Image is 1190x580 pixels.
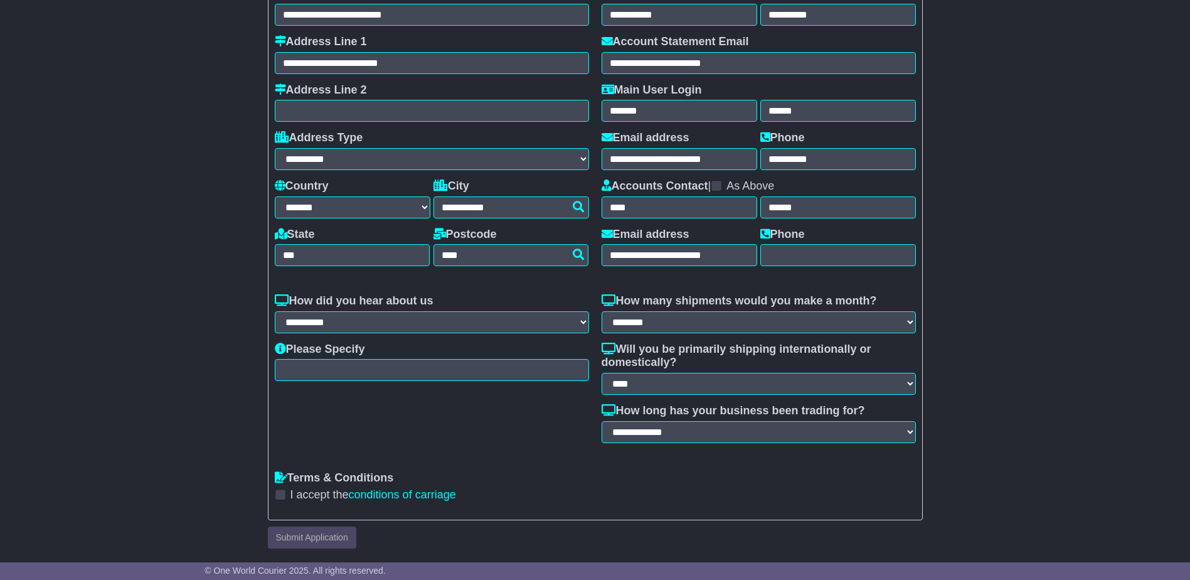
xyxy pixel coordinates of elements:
[602,180,708,193] label: Accounts Contact
[349,488,456,501] a: conditions of carriage
[275,343,365,357] label: Please Specify
[275,471,394,485] label: Terms & Conditions
[760,131,805,145] label: Phone
[433,228,497,242] label: Postcode
[726,180,774,193] label: As Above
[275,228,315,242] label: State
[602,228,689,242] label: Email address
[602,131,689,145] label: Email address
[205,566,386,576] span: © One World Courier 2025. All rights reserved.
[290,488,456,502] label: I accept the
[602,404,865,418] label: How long has your business been trading for?
[275,131,363,145] label: Address Type
[433,180,469,193] label: City
[602,35,749,49] label: Account Statement Email
[275,294,433,308] label: How did you hear about us
[602,343,916,370] label: Will you be primarily shipping internationally or domestically?
[602,180,916,196] div: |
[275,180,329,193] label: Country
[602,83,702,97] label: Main User Login
[275,83,367,97] label: Address Line 2
[602,294,877,308] label: How many shipments would you make a month?
[268,527,356,549] button: Submit Application
[275,35,367,49] label: Address Line 1
[760,228,805,242] label: Phone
